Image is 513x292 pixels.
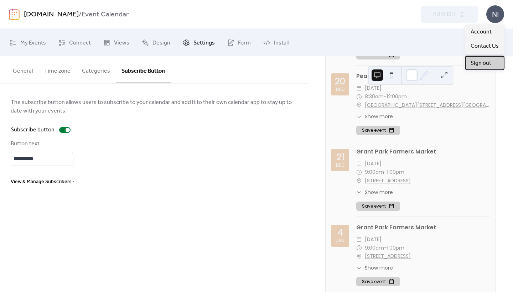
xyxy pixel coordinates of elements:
[356,84,362,93] div: ​
[98,32,135,53] a: Views
[384,168,387,177] span: -
[152,37,170,48] span: Design
[79,8,82,21] b: /
[337,228,343,237] div: 4
[238,37,251,48] span: Form
[471,59,491,68] span: Sign out
[356,72,490,80] div: Peachtree Rd Farmers Market
[365,84,382,93] span: [DATE]
[53,32,96,53] a: Connect
[356,160,362,168] div: ​
[486,5,504,23] div: NI
[82,8,129,21] b: Event Calendar
[365,93,384,101] span: 8:30am
[471,28,492,36] span: Account
[384,93,387,101] span: -
[116,56,171,83] button: Subscribe Button
[356,126,400,135] button: Save event
[356,113,393,120] button: ​Show more
[193,37,215,48] span: Settings
[24,8,79,21] a: [DOMAIN_NAME]
[365,113,393,120] span: Show more
[387,168,404,177] span: 1:00pm
[356,147,490,156] div: Grant Park Farmers Market
[7,56,38,83] button: General
[365,189,393,196] span: Show more
[356,244,362,252] div: ​
[384,244,387,252] span: -
[365,101,490,110] a: [GEOGRAPHIC_DATA][STREET_ADDRESS][GEOGRAPHIC_DATA]
[11,98,297,115] span: The subscribe button allows users to subscribe to your calendar and add it to their own calendar ...
[258,32,294,53] a: Install
[356,264,393,272] button: ​Show more
[336,87,345,92] div: Dec
[356,189,393,196] button: ​Show more
[274,37,289,48] span: Install
[465,39,504,53] a: Contact Us
[365,168,384,177] span: 9:00am
[356,252,362,261] div: ​
[356,113,362,120] div: ​
[11,179,74,183] a: View & Manage Subscribers >
[356,223,490,232] div: Grant Park Farmers Market
[365,177,411,185] a: [STREET_ADDRESS]
[356,277,400,286] button: Save event
[356,189,362,196] div: ​
[365,160,382,168] span: [DATE]
[177,32,220,53] a: Settings
[356,101,362,110] div: ​
[356,168,362,177] div: ​
[11,140,72,148] div: Button text
[38,56,76,83] button: Time zone
[336,163,345,168] div: Dec
[20,37,46,48] span: My Events
[471,42,499,51] span: Contact Us
[76,56,116,83] button: Categories
[336,239,344,243] div: Jan
[387,93,407,101] span: 12:00pm
[11,178,72,186] span: View & Manage Subscribers
[365,264,393,272] span: Show more
[69,37,91,48] span: Connect
[136,32,176,53] a: Design
[465,25,504,39] a: Account
[356,177,362,185] div: ​
[11,126,55,134] div: Subscribe button
[9,9,20,20] img: logo
[365,252,411,261] a: [STREET_ADDRESS]
[356,93,362,101] div: ​
[356,202,400,211] button: Save event
[387,244,404,252] span: 1:00pm
[356,264,362,272] div: ​
[336,153,344,162] div: 21
[335,77,346,86] div: 20
[365,244,384,252] span: 9:00am
[356,235,362,244] div: ​
[114,37,129,48] span: Views
[365,235,382,244] span: [DATE]
[4,32,51,53] a: My Events
[222,32,256,53] a: Form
